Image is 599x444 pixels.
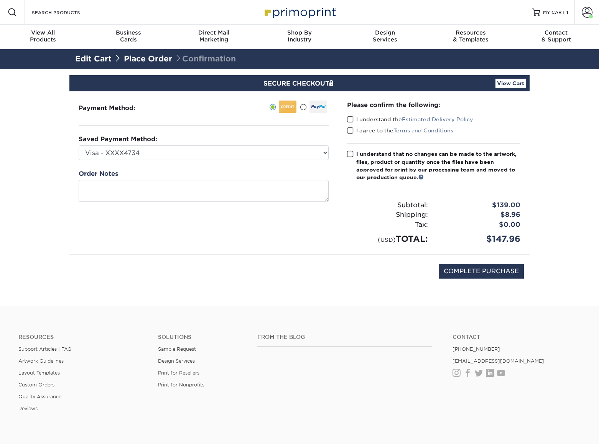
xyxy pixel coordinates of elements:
[79,135,157,144] label: Saved Payment Method:
[347,127,453,134] label: I agree to the
[18,394,61,399] a: Quality Assurance
[342,29,428,36] span: Design
[495,79,526,88] a: View Cart
[434,220,526,230] div: $0.00
[342,25,428,49] a: DesignServices
[347,116,473,123] label: I understand the
[257,29,342,36] span: Shop By
[393,127,453,134] a: Terms and Conditions
[79,169,118,178] label: Order Notes
[257,334,432,340] h4: From the Blog
[342,29,428,43] div: Services
[171,25,257,49] a: Direct MailMarketing
[434,233,526,245] div: $147.96
[453,334,581,340] a: Contact
[18,382,54,388] a: Custom Orders
[434,200,526,210] div: $139.00
[513,29,599,36] span: Contact
[513,25,599,49] a: Contact& Support
[402,116,473,122] a: Estimated Delivery Policy
[158,382,204,388] a: Print for Nonprofits
[18,370,60,376] a: Layout Templates
[439,264,524,279] input: COMPLETE PURCHASE
[18,358,64,364] a: Artwork Guidelines
[86,29,171,36] span: Business
[434,210,526,220] div: $8.96
[18,334,146,340] h4: Resources
[566,10,568,15] span: 1
[158,370,199,376] a: Print for Resellers
[428,29,513,43] div: & Templates
[341,200,434,210] div: Subtotal:
[341,210,434,220] div: Shipping:
[257,29,342,43] div: Industry
[453,358,544,364] a: [EMAIL_ADDRESS][DOMAIN_NAME]
[124,54,172,63] a: Place Order
[31,8,106,17] input: SEARCH PRODUCTS.....
[75,54,112,63] a: Edit Cart
[543,9,565,16] span: MY CART
[356,150,520,182] div: I understand that no changes can be made to the artwork, files, product or quantity once the file...
[428,29,513,36] span: Resources
[428,25,513,49] a: Resources& Templates
[158,346,196,352] a: Sample Request
[263,80,336,87] span: SECURE CHECKOUT
[86,29,171,43] div: Cards
[79,104,154,112] h3: Payment Method:
[453,346,500,352] a: [PHONE_NUMBER]
[341,220,434,230] div: Tax:
[86,25,171,49] a: BusinessCards
[341,233,434,245] div: TOTAL:
[158,358,195,364] a: Design Services
[18,346,72,352] a: Support Articles | FAQ
[174,54,236,63] span: Confirmation
[18,406,38,411] a: Reviews
[171,29,257,36] span: Direct Mail
[158,334,246,340] h4: Solutions
[261,4,338,20] img: Primoprint
[171,29,257,43] div: Marketing
[378,236,396,243] small: (USD)
[257,25,342,49] a: Shop ByIndustry
[513,29,599,43] div: & Support
[347,101,520,109] div: Please confirm the following:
